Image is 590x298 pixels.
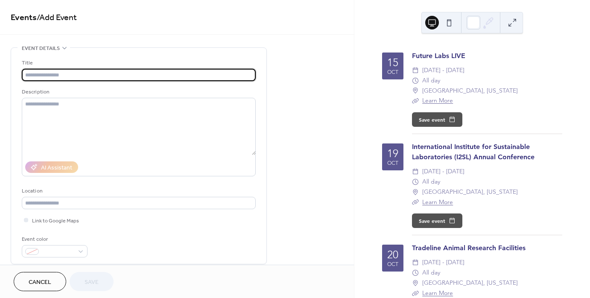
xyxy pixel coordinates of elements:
[22,88,254,96] div: Description
[412,143,535,161] a: International Institute for Sustainable Laboratories (I2SL) Annual Conference
[412,187,419,197] div: ​
[422,86,518,96] span: [GEOGRAPHIC_DATA], [US_STATE]
[387,70,398,75] div: Oct
[412,86,419,96] div: ​
[412,96,419,106] div: ​
[22,58,254,67] div: Title
[422,187,518,197] span: [GEOGRAPHIC_DATA], [US_STATE]
[422,167,464,177] span: [DATE] - [DATE]
[422,257,464,268] span: [DATE] - [DATE]
[22,44,60,53] span: Event details
[422,289,453,297] a: Learn More
[37,9,77,26] span: / Add Event
[412,268,419,278] div: ​
[422,76,440,86] span: All day
[387,249,398,260] div: 20
[412,257,419,268] div: ​
[422,278,518,288] span: [GEOGRAPHIC_DATA], [US_STATE]
[422,65,464,76] span: [DATE] - [DATE]
[412,167,419,177] div: ​
[387,161,398,166] div: Oct
[29,278,51,287] span: Cancel
[387,57,398,68] div: 15
[412,197,419,207] div: ​
[422,177,440,187] span: All day
[422,198,453,206] a: Learn More
[412,177,419,187] div: ​
[14,272,66,291] button: Cancel
[422,268,440,278] span: All day
[422,96,453,104] a: Learn More
[412,213,462,228] button: Save event
[387,262,398,267] div: Oct
[412,52,465,60] a: Future Labs LIVE
[412,65,419,76] div: ​
[387,148,398,159] div: 19
[412,244,526,252] a: Tradeline Animal Research Facilities
[22,235,86,244] div: Event color
[32,216,79,225] span: Link to Google Maps
[412,278,419,288] div: ​
[412,76,419,86] div: ​
[412,112,462,127] button: Save event
[22,187,254,196] div: Location
[11,9,37,26] a: Events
